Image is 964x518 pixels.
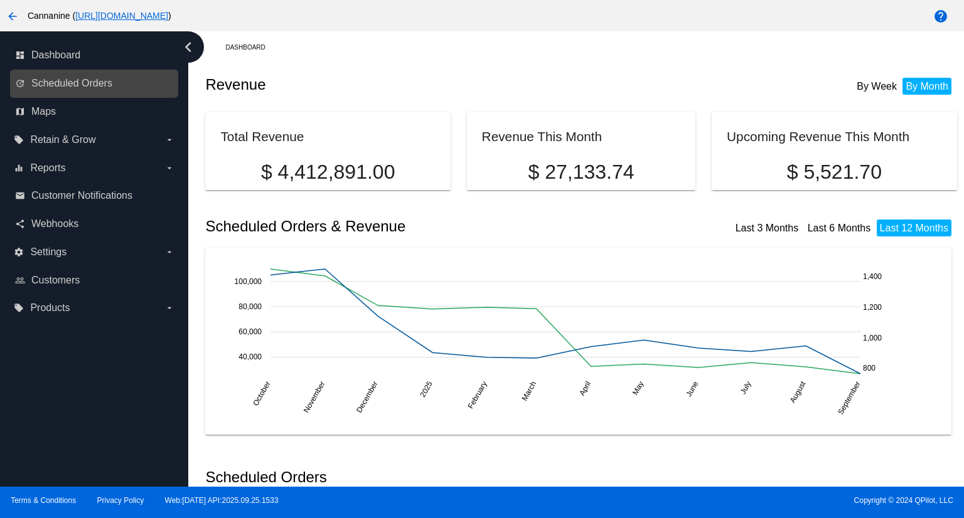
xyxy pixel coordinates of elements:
a: people_outline Customers [15,270,174,290]
i: dashboard [15,50,25,60]
text: March [520,379,538,402]
i: chevron_left [178,37,198,57]
li: By Week [854,78,900,95]
text: 80,000 [239,302,262,310]
span: Dashboard [31,50,80,61]
a: email Customer Notifications [15,186,174,206]
i: people_outline [15,275,25,285]
h2: Upcoming Revenue This Month [727,129,909,144]
a: Dashboard [225,38,276,57]
i: local_offer [14,303,24,313]
text: December [355,379,380,414]
i: update [15,78,25,88]
text: 1,000 [863,333,882,342]
p: $ 27,133.74 [482,161,681,184]
text: 1,200 [863,303,882,312]
text: August [788,379,808,404]
i: arrow_drop_down [164,247,174,257]
text: September [837,379,862,416]
i: arrow_drop_down [164,163,174,173]
text: June [685,379,700,398]
h2: Revenue This Month [482,129,602,144]
span: Settings [30,246,67,258]
text: 60,000 [239,327,262,336]
span: Cannanine ( ) [28,11,171,21]
text: 1,400 [863,272,882,281]
span: Customer Notifications [31,190,132,201]
text: February [466,379,489,410]
h2: Scheduled Orders [205,468,581,486]
span: Copyright © 2024 QPilot, LLC [493,496,953,505]
h2: Total Revenue [220,129,304,144]
text: October [252,379,272,407]
a: update Scheduled Orders [15,73,174,93]
mat-icon: help [933,9,948,24]
h2: Revenue [205,76,581,93]
i: local_offer [14,135,24,145]
mat-icon: arrow_back [5,9,20,24]
a: dashboard Dashboard [15,45,174,65]
i: email [15,191,25,201]
i: settings [14,247,24,257]
li: By Month [902,78,951,95]
i: arrow_drop_down [164,135,174,145]
span: Reports [30,162,65,174]
a: Terms & Conditions [11,496,76,505]
a: share Webhooks [15,214,174,234]
a: Last 12 Months [880,223,948,233]
span: Webhooks [31,218,78,230]
h2: Scheduled Orders & Revenue [205,218,581,235]
span: Maps [31,106,56,117]
p: $ 4,412,891.00 [220,161,435,184]
text: 2025 [419,379,435,398]
a: map Maps [15,102,174,122]
text: 800 [863,364,876,373]
a: [URL][DOMAIN_NAME] [75,11,168,21]
span: Products [30,302,70,314]
a: Last 3 Months [736,223,799,233]
a: Last 6 Months [808,223,871,233]
i: arrow_drop_down [164,303,174,313]
span: Scheduled Orders [31,78,112,89]
i: share [15,219,25,229]
i: equalizer [14,163,24,173]
a: Privacy Policy [97,496,144,505]
text: May [631,379,645,396]
a: Web:[DATE] API:2025.09.25.1533 [165,496,279,505]
p: $ 5,521.70 [727,161,941,184]
span: Customers [31,275,80,286]
text: 100,000 [235,277,262,285]
span: Retain & Grow [30,134,95,145]
text: July [739,379,753,395]
i: map [15,107,25,117]
text: 40,000 [239,352,262,361]
text: November [302,379,327,414]
text: April [578,379,593,397]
